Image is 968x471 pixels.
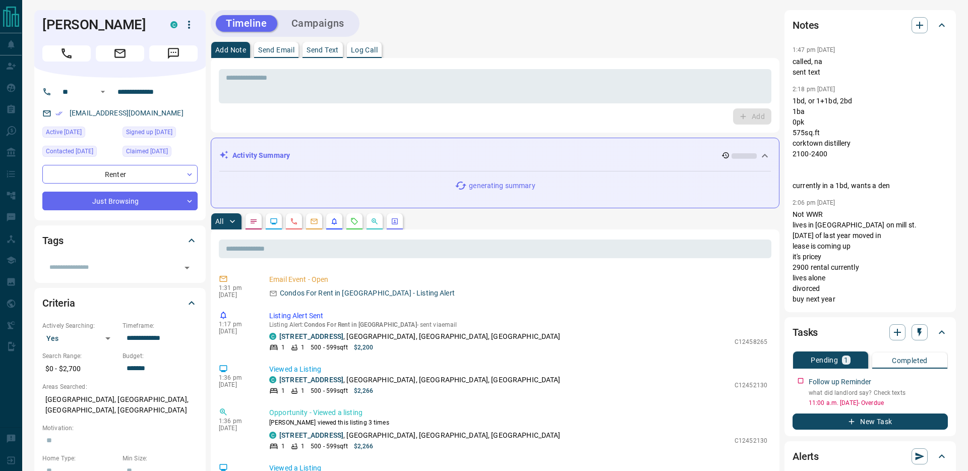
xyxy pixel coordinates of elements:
[219,381,254,388] p: [DATE]
[42,192,198,210] div: Just Browsing
[279,332,343,340] a: [STREET_ADDRESS]
[42,165,198,184] div: Renter
[123,127,198,141] div: Sat Sep 21 2024
[219,374,254,381] p: 1:36 pm
[290,217,298,225] svg: Calls
[123,351,198,361] p: Budget:
[42,295,75,311] h2: Criteria
[126,146,168,156] span: Claimed [DATE]
[270,217,278,225] svg: Lead Browsing Activity
[42,391,198,419] p: [GEOGRAPHIC_DATA], [GEOGRAPHIC_DATA], [GEOGRAPHIC_DATA], [GEOGRAPHIC_DATA]
[279,375,561,385] p: , [GEOGRAPHIC_DATA], [GEOGRAPHIC_DATA], [GEOGRAPHIC_DATA]
[42,146,117,160] div: Mon Oct 06 2025
[269,333,276,340] div: condos.ca
[735,381,767,390] p: C12452130
[42,351,117,361] p: Search Range:
[281,343,285,352] p: 1
[46,146,93,156] span: Contacted [DATE]
[46,127,82,137] span: Active [DATE]
[269,376,276,383] div: condos.ca
[793,448,819,464] h2: Alerts
[844,357,848,364] p: 1
[269,311,767,321] p: Listing Alert Sent
[96,45,144,62] span: Email
[793,86,835,93] p: 2:18 pm [DATE]
[123,146,198,160] div: Sat Sep 21 2024
[279,431,343,439] a: [STREET_ADDRESS]
[219,284,254,291] p: 1:31 pm
[892,357,928,364] p: Completed
[42,454,117,463] p: Home Type:
[42,321,117,330] p: Actively Searching:
[793,46,835,53] p: 1:47 pm [DATE]
[371,217,379,225] svg: Opportunities
[281,442,285,451] p: 1
[310,217,318,225] svg: Emails
[216,15,277,32] button: Timeline
[123,321,198,330] p: Timeframe:
[42,330,117,346] div: Yes
[793,444,948,468] div: Alerts
[42,228,198,253] div: Tags
[793,96,948,191] p: 1bd, or 1+1bd, 2bd 1ba 0pk 575sq.ft corktown distillery 2100-2400 currently in a 1bd, wants a den
[42,127,117,141] div: Sat Oct 11 2025
[354,343,374,352] p: $2,200
[793,209,948,347] p: Not WWR lives in [GEOGRAPHIC_DATA] on mill st. [DATE] of last year moved in lease is coming up it...
[809,377,871,387] p: Follow up Reminder
[330,217,338,225] svg: Listing Alerts
[269,407,767,418] p: Opportunity - Viewed a listing
[354,442,374,451] p: $2,266
[55,110,63,117] svg: Email Verified
[793,320,948,344] div: Tasks
[126,127,172,137] span: Signed up [DATE]
[281,15,354,32] button: Campaigns
[311,386,347,395] p: 500 - 599 sqft
[42,17,155,33] h1: [PERSON_NAME]
[793,199,835,206] p: 2:06 pm [DATE]
[354,386,374,395] p: $2,266
[219,328,254,335] p: [DATE]
[301,386,305,395] p: 1
[215,218,223,225] p: All
[304,321,417,328] span: Condos For Rent in [GEOGRAPHIC_DATA]
[279,331,561,342] p: , [GEOGRAPHIC_DATA], [GEOGRAPHIC_DATA], [GEOGRAPHIC_DATA]
[123,454,198,463] p: Min Size:
[279,430,561,441] p: , [GEOGRAPHIC_DATA], [GEOGRAPHIC_DATA], [GEOGRAPHIC_DATA]
[793,324,818,340] h2: Tasks
[735,436,767,445] p: C12452130
[351,46,378,53] p: Log Call
[269,418,767,427] p: [PERSON_NAME] viewed this listing 3 times
[301,442,305,451] p: 1
[250,217,258,225] svg: Notes
[311,343,347,352] p: 500 - 599 sqft
[301,343,305,352] p: 1
[269,274,767,285] p: Email Event - Open
[42,291,198,315] div: Criteria
[391,217,399,225] svg: Agent Actions
[793,56,948,78] p: called, na sent text
[180,261,194,275] button: Open
[279,376,343,384] a: [STREET_ADDRESS]
[219,146,771,165] div: Activity Summary
[42,45,91,62] span: Call
[793,13,948,37] div: Notes
[258,46,294,53] p: Send Email
[219,321,254,328] p: 1:17 pm
[793,414,948,430] button: New Task
[70,109,184,117] a: [EMAIL_ADDRESS][DOMAIN_NAME]
[809,388,948,397] p: what did landlord say? Check texts
[281,386,285,395] p: 1
[219,418,254,425] p: 1:36 pm
[350,217,358,225] svg: Requests
[269,432,276,439] div: condos.ca
[269,364,767,375] p: Viewed a Listing
[42,424,198,433] p: Motivation:
[269,321,767,328] p: Listing Alert : - sent via email
[469,181,535,191] p: generating summary
[311,442,347,451] p: 500 - 599 sqft
[170,21,177,28] div: condos.ca
[280,288,455,299] p: Condos For Rent in [GEOGRAPHIC_DATA] - Listing Alert
[42,232,63,249] h2: Tags
[149,45,198,62] span: Message
[307,46,339,53] p: Send Text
